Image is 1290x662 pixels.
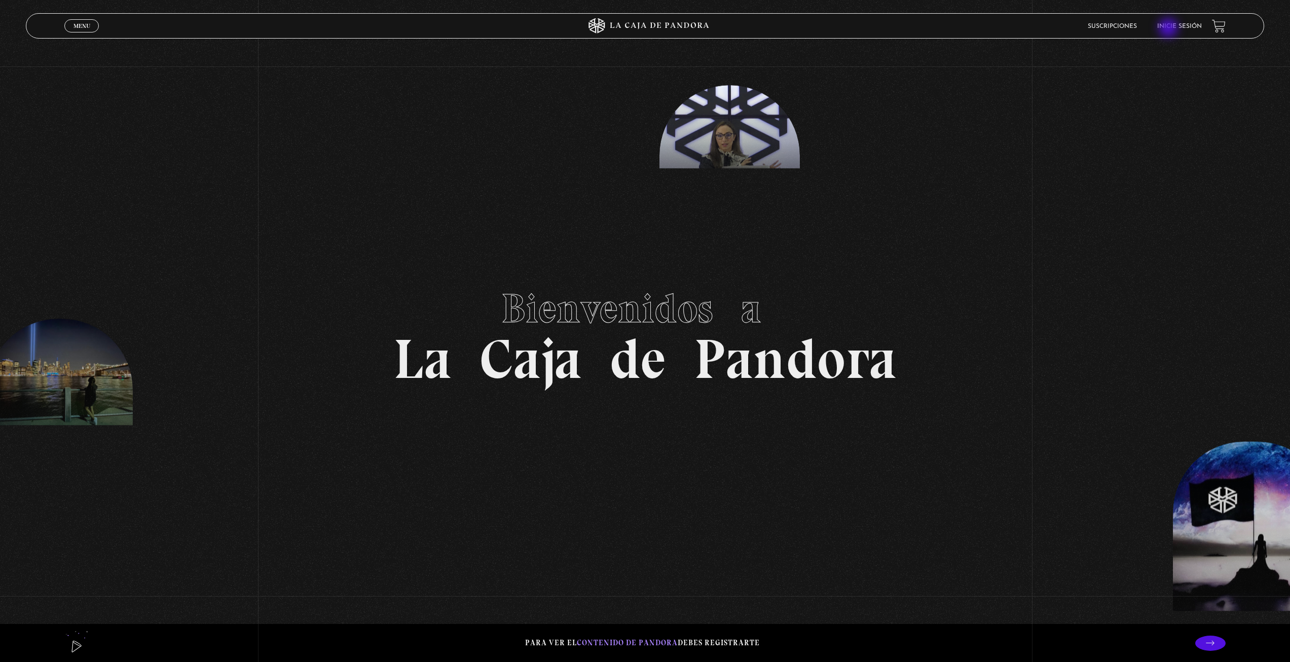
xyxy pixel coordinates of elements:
span: Menu [73,23,90,29]
a: Suscripciones [1088,23,1137,29]
span: Bienvenidos a [501,284,789,333]
h1: La Caja de Pandora [393,275,897,387]
p: Para ver el debes registrarte [525,636,760,650]
a: Inicie sesión [1157,23,1202,29]
span: contenido de Pandora [577,638,678,647]
a: View your shopping cart [1212,19,1226,33]
span: Cerrar [70,31,94,39]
